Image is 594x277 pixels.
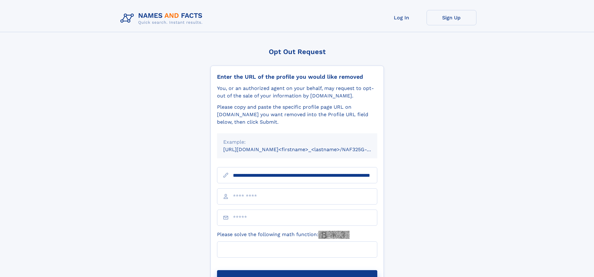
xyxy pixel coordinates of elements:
[210,48,384,56] div: Opt Out Request
[217,231,350,239] label: Please solve the following math function:
[427,10,476,25] a: Sign Up
[217,85,377,100] div: You, or an authorized agent on your behalf, may request to opt-out of the sale of your informatio...
[217,103,377,126] div: Please copy and paste the specific profile page URL on [DOMAIN_NAME] you want removed into the Pr...
[223,146,389,152] small: [URL][DOMAIN_NAME]<firstname>_<lastname>/NAF325G-xxxxxxxx
[118,10,208,27] img: Logo Names and Facts
[223,138,371,146] div: Example:
[217,73,377,80] div: Enter the URL of the profile you would like removed
[377,10,427,25] a: Log In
